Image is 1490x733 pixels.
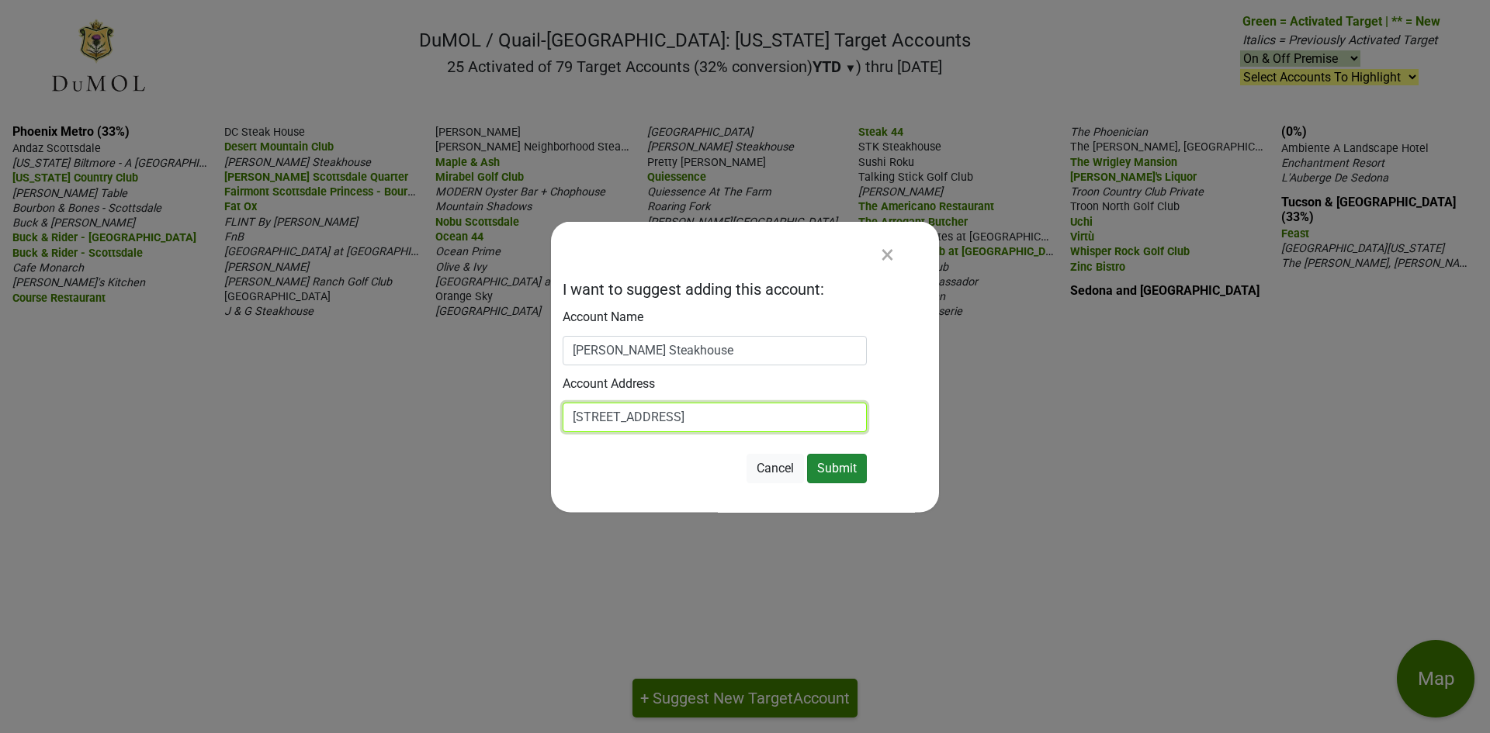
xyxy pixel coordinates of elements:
label: Account Name [563,307,643,326]
h2: I want to suggest adding this account: [563,279,824,298]
label: Account Address [563,374,655,392]
button: Cancel [747,453,804,482]
button: Submit [807,453,867,482]
div: × [881,235,894,272]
